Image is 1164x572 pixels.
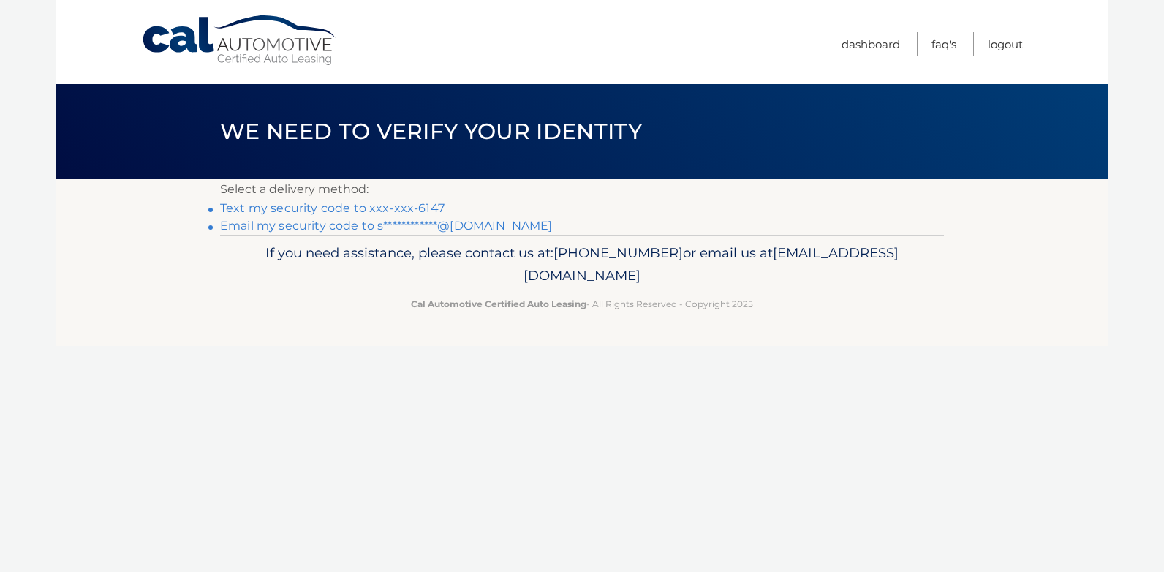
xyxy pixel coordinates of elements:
strong: Cal Automotive Certified Auto Leasing [411,298,586,309]
span: We need to verify your identity [220,118,642,145]
p: If you need assistance, please contact us at: or email us at [230,241,934,288]
a: Dashboard [842,32,900,56]
a: Text my security code to xxx-xxx-6147 [220,201,445,215]
p: - All Rights Reserved - Copyright 2025 [230,296,934,312]
span: [PHONE_NUMBER] [553,244,683,261]
a: FAQ's [931,32,956,56]
p: Select a delivery method: [220,179,944,200]
a: Cal Automotive [141,15,339,67]
a: Logout [988,32,1023,56]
